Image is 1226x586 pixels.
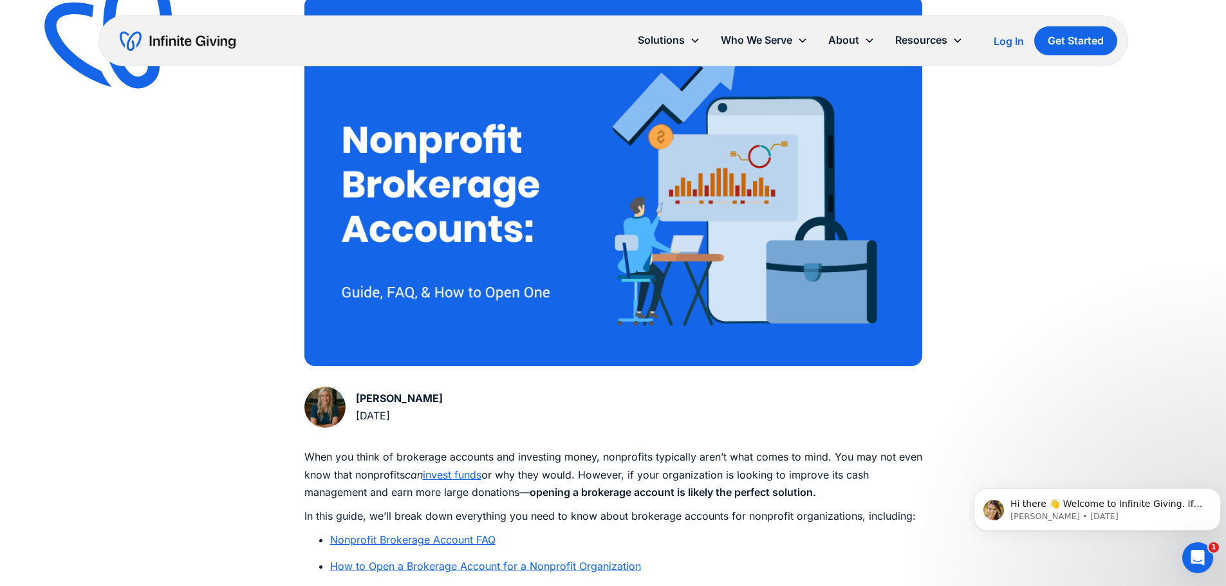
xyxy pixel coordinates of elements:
[818,26,885,54] div: About
[994,33,1024,49] a: Log In
[304,508,922,525] p: In this guide, we’ll break down everything you need to know about brokerage accounts for nonprofi...
[1034,26,1117,55] a: Get Started
[304,448,922,501] p: When you think of brokerage accounts and investing money, nonprofits typically aren’t what comes ...
[530,486,816,499] strong: opening a brokerage account is likely the perfect solution.
[711,26,818,54] div: Who We Serve
[885,26,973,54] div: Resources
[828,32,859,49] div: About
[969,461,1226,551] iframe: Intercom notifications message
[120,31,236,51] a: home
[1182,542,1213,573] iframe: Intercom live chat
[423,468,481,481] a: invest funds
[721,32,792,49] div: Who We Serve
[330,533,496,546] a: Nonprofit Brokerage Account FAQ
[627,26,711,54] div: Solutions
[638,32,685,49] div: Solutions
[356,407,443,425] div: [DATE]
[994,36,1024,46] div: Log In
[895,32,947,49] div: Resources
[405,468,423,481] em: can
[1209,542,1219,553] span: 1
[330,560,641,572] a: How to Open a Brokerage Account for a Nonprofit Organization
[356,390,443,407] div: [PERSON_NAME]
[304,387,443,428] a: [PERSON_NAME][DATE]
